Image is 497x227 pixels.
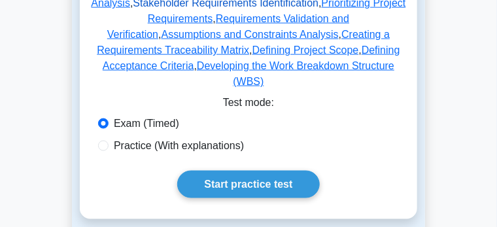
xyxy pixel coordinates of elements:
div: Test mode: [90,95,407,116]
a: Requirements Validation and Verification [107,13,349,40]
a: Developing the Work Breakdown Structure (WBS) [197,60,394,87]
a: Defining Project Scope [252,44,359,56]
a: Assumptions and Constraints Analysis [162,29,339,40]
label: Exam (Timed) [114,116,179,131]
a: Start practice test [177,171,319,198]
label: Practice (With explanations) [114,138,244,154]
